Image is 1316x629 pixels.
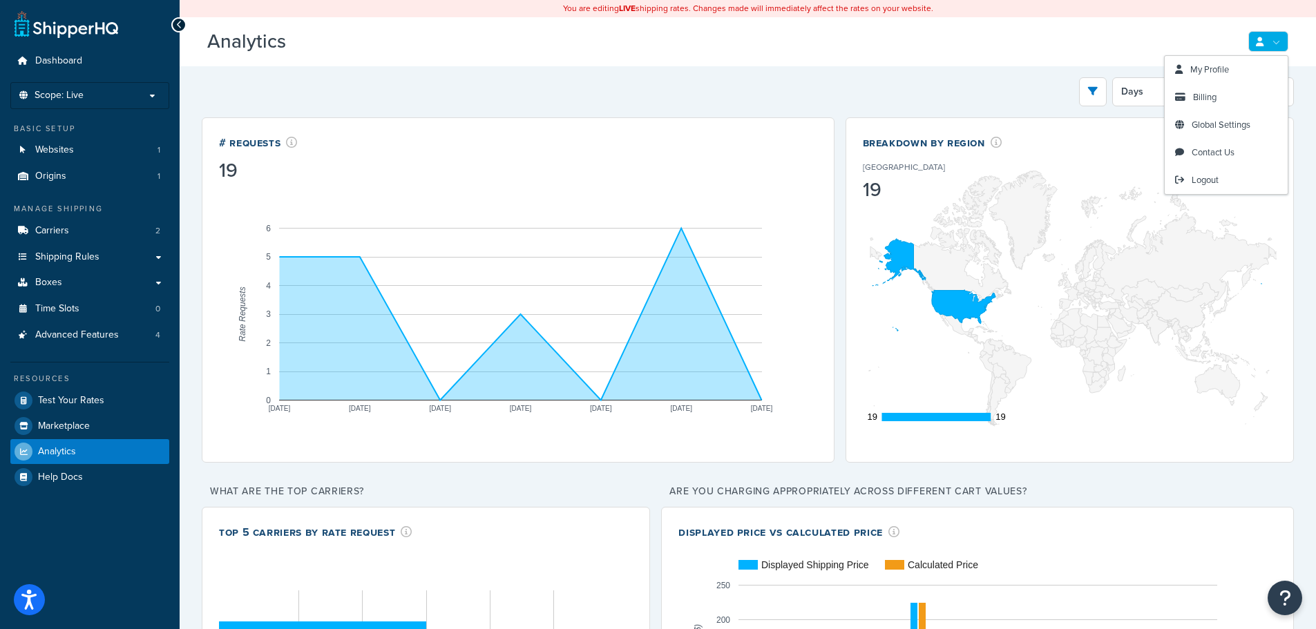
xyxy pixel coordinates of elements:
span: Advanced Features [35,329,119,341]
div: # Requests [219,135,298,151]
span: 1 [158,171,160,182]
span: My Profile [1190,63,1229,76]
span: Origins [35,171,66,182]
text: 200 [716,615,730,624]
span: Analytics [38,446,76,458]
span: 1 [158,144,160,156]
text: [DATE] [590,404,612,412]
span: Websites [35,144,74,156]
span: 0 [155,303,160,315]
span: Billing [1193,90,1217,104]
a: Shipping Rules [10,244,169,270]
a: My Profile [1165,56,1288,84]
text: 0 [266,395,271,405]
text: 19 [867,412,877,422]
text: Calculated Price [908,559,978,570]
div: Displayed Price vs Calculated Price [678,524,899,540]
button: open filter drawer [1079,77,1107,106]
text: [DATE] [510,404,532,412]
a: Boxes [10,270,169,296]
span: Carriers [35,225,69,237]
a: Dashboard [10,48,169,74]
span: Global Settings [1192,118,1250,131]
li: Websites [10,137,169,163]
text: Displayed Shipping Price [761,559,869,570]
text: [DATE] [751,404,773,412]
span: 2 [155,225,160,237]
button: Open Resource Center [1268,581,1302,615]
span: Help Docs [38,472,83,483]
text: 5 [266,252,271,262]
span: Dashboard [35,55,82,67]
a: Help Docs [10,465,169,490]
h3: Analytics [207,31,1225,52]
a: Time Slots0 [10,296,169,322]
a: Carriers2 [10,218,169,244]
text: Rate Requests [238,287,247,341]
a: Contact Us [1165,139,1288,166]
b: LIVE [619,2,636,14]
svg: A chart. [219,183,823,445]
p: [GEOGRAPHIC_DATA] [863,161,946,173]
a: Analytics [10,439,169,464]
span: 4 [155,329,160,341]
a: Marketplace [10,414,169,438]
a: Test Your Rates [10,388,169,413]
text: [DATE] [429,404,451,412]
p: What are the top carriers? [202,482,650,501]
li: Time Slots [10,296,169,322]
span: Marketplace [38,420,90,432]
a: Billing [1165,84,1288,111]
text: 4 [266,280,271,290]
a: Logout [1165,166,1288,194]
a: Global Settings [1165,111,1288,139]
a: Advanced Features4 [10,322,169,348]
text: 250 [716,580,730,590]
span: Logout [1192,173,1219,186]
div: 19 [219,161,298,180]
div: Basic Setup [10,123,169,135]
div: Top 5 Carriers by Rate Request [219,524,412,540]
text: 2 [266,338,271,347]
span: Shipping Rules [35,251,99,263]
text: 6 [266,223,271,233]
a: Origins1 [10,164,169,189]
p: Are you charging appropriately across different cart values? [661,482,1294,501]
text: 19 [995,412,1005,422]
span: Boxes [35,277,62,289]
span: Test Your Rates [38,395,104,407]
li: Advanced Features [10,322,169,348]
span: Contact Us [1192,146,1234,159]
li: Origins [10,164,169,189]
a: Websites1 [10,137,169,163]
div: Resources [10,373,169,385]
text: [DATE] [349,404,371,412]
text: 3 [266,309,271,319]
text: [DATE] [269,404,291,412]
div: 19 [863,180,989,200]
text: 1 [266,367,271,376]
span: Scope: Live [35,90,84,101]
svg: A chart. [863,168,1277,430]
span: Time Slots [35,303,79,315]
li: Carriers [10,218,169,244]
span: Beta [289,36,336,52]
div: Manage Shipping [10,203,169,215]
div: Breakdown by Region [863,135,1002,151]
text: [DATE] [670,404,692,412]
